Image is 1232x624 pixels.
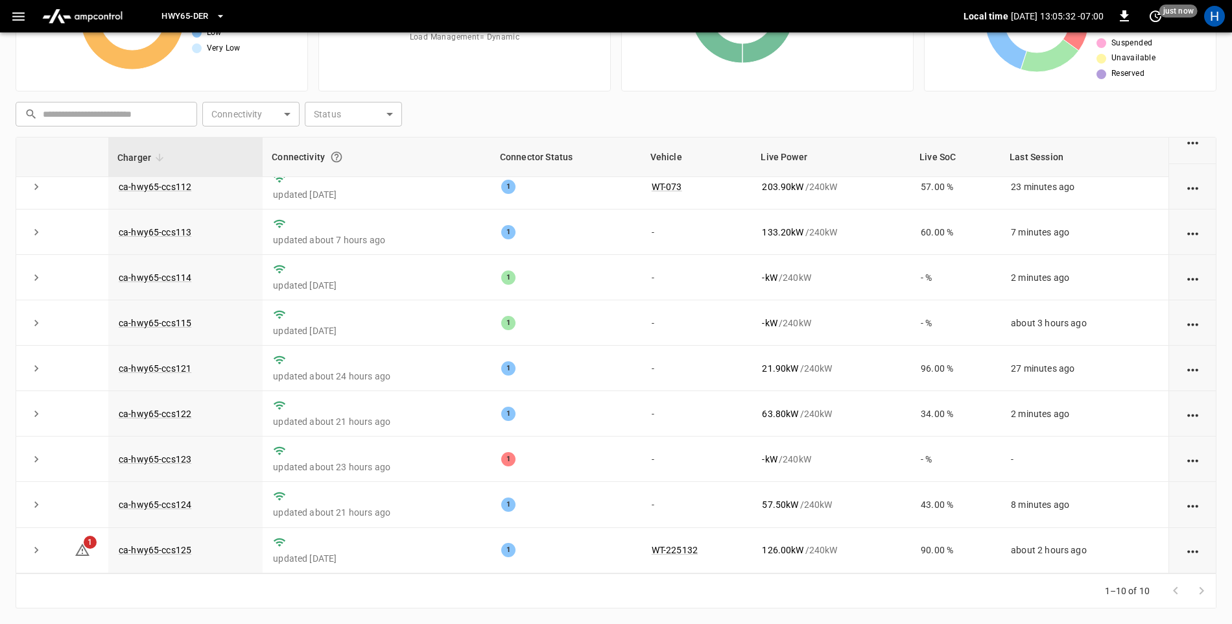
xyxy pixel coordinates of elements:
div: 1 [501,270,515,285]
button: expand row [27,450,46,469]
button: expand row [27,313,46,333]
span: HWY65-DER [161,9,208,24]
a: ca-hwy65-ccs114 [119,272,191,283]
span: Very Low [207,42,241,55]
p: updated about 24 hours ago [273,370,480,383]
div: action cell options [1185,180,1201,193]
td: - [641,391,752,437]
a: ca-hwy65-ccs115 [119,318,191,328]
div: action cell options [1185,135,1201,148]
th: Connector Status [491,138,641,177]
a: ca-hwy65-ccs112 [119,182,191,192]
p: updated [DATE] [273,324,480,337]
td: 23 minutes ago [1001,164,1168,210]
td: about 3 hours ago [1001,300,1168,346]
p: [DATE] 13:05:32 -07:00 [1011,10,1104,23]
div: / 240 kW [762,362,900,375]
div: / 240 kW [762,453,900,466]
td: - [641,255,752,300]
button: HWY65-DER [156,4,230,29]
button: expand row [27,495,46,514]
td: 43.00 % [910,482,1001,527]
td: - [641,346,752,391]
p: updated about 21 hours ago [273,415,480,428]
p: 203.90 kW [762,180,803,193]
a: ca-hwy65-ccs125 [119,545,191,555]
p: 133.20 kW [762,226,803,239]
span: Charger [117,150,168,165]
div: / 240 kW [762,180,900,193]
th: Vehicle [641,138,752,177]
td: - % [910,437,1001,482]
img: ampcontrol.io logo [37,4,128,29]
div: 1 [501,543,515,557]
p: updated [DATE] [273,188,480,201]
div: / 240 kW [762,498,900,511]
button: expand row [27,540,46,560]
th: Last Session [1001,138,1168,177]
td: - % [910,300,1001,346]
td: 2 minutes ago [1001,255,1168,300]
div: action cell options [1185,407,1201,420]
p: - kW [762,317,777,330]
td: 8 minutes ago [1001,482,1168,527]
div: action cell options [1185,271,1201,284]
p: Local time [964,10,1008,23]
div: action cell options [1185,226,1201,239]
td: - [641,210,752,255]
p: updated [DATE] [273,279,480,292]
p: - kW [762,271,777,284]
button: Connection between the charger and our software. [325,145,348,169]
td: - [641,437,752,482]
a: ca-hwy65-ccs124 [119,499,191,510]
span: Low [207,27,222,40]
div: / 240 kW [762,407,900,420]
div: / 240 kW [762,226,900,239]
td: 34.00 % [910,391,1001,437]
button: expand row [27,177,46,197]
a: ca-hwy65-ccs121 [119,363,191,374]
td: - [1001,437,1168,482]
td: - [641,300,752,346]
p: 126.00 kW [762,544,803,557]
div: / 240 kW [762,317,900,330]
div: 1 [501,498,515,512]
td: 96.00 % [910,346,1001,391]
div: 1 [501,361,515,376]
p: updated [DATE] [273,552,480,565]
div: 1 [501,316,515,330]
span: Load Management = Dynamic [410,31,520,44]
td: about 2 hours ago [1001,528,1168,573]
p: 1–10 of 10 [1105,584,1150,597]
p: 21.90 kW [762,362,798,375]
span: 1 [84,536,97,549]
div: Connectivity [272,145,482,169]
p: 57.50 kW [762,498,798,511]
span: just now [1159,5,1198,18]
td: - % [910,255,1001,300]
div: action cell options [1185,317,1201,330]
div: 1 [501,452,515,466]
a: WT-225132 [652,545,698,555]
div: profile-icon [1204,6,1225,27]
div: action cell options [1185,498,1201,511]
td: 90.00 % [910,528,1001,573]
a: WT-073 [652,182,682,192]
div: action cell options [1185,362,1201,375]
div: 1 [501,225,515,239]
span: Reserved [1111,67,1144,80]
th: Live SoC [910,138,1001,177]
a: ca-hwy65-ccs122 [119,409,191,419]
a: 1 [75,544,90,555]
button: expand row [27,404,46,424]
div: action cell options [1185,544,1201,557]
div: / 240 kW [762,544,900,557]
td: 57.00 % [910,164,1001,210]
td: 27 minutes ago [1001,346,1168,391]
p: updated about 23 hours ago [273,461,480,474]
th: Live Power [752,138,910,177]
div: action cell options [1185,453,1201,466]
p: 63.80 kW [762,407,798,420]
a: ca-hwy65-ccs123 [119,454,191,464]
div: 1 [501,407,515,421]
